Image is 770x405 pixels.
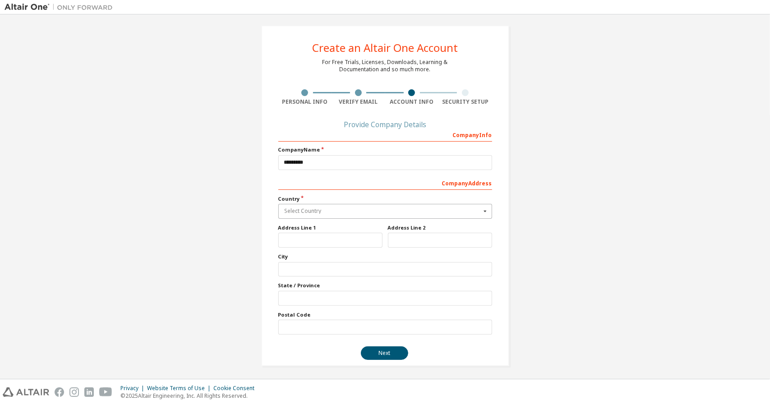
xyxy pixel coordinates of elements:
img: youtube.svg [99,387,112,397]
div: Company Info [278,127,492,142]
div: Privacy [120,385,147,392]
img: Altair One [5,3,117,12]
p: © 2025 Altair Engineering, Inc. All Rights Reserved. [120,392,260,400]
div: Personal Info [278,98,332,106]
label: Address Line 2 [388,224,492,231]
img: facebook.svg [55,387,64,397]
div: Cookie Consent [213,385,260,392]
div: Account Info [385,98,439,106]
div: Create an Altair One Account [312,42,458,53]
label: City [278,253,492,260]
label: Address Line 1 [278,224,383,231]
label: State / Province [278,282,492,289]
div: Security Setup [438,98,492,106]
button: Next [361,346,408,360]
div: For Free Trials, Licenses, Downloads, Learning & Documentation and so much more. [323,59,448,73]
img: altair_logo.svg [3,387,49,397]
div: Provide Company Details [278,122,492,127]
img: instagram.svg [69,387,79,397]
div: Verify Email [332,98,385,106]
div: Website Terms of Use [147,385,213,392]
label: Company Name [278,146,492,153]
img: linkedin.svg [84,387,94,397]
label: Country [278,195,492,202]
div: Company Address [278,175,492,190]
label: Postal Code [278,311,492,318]
div: Select Country [285,208,481,214]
